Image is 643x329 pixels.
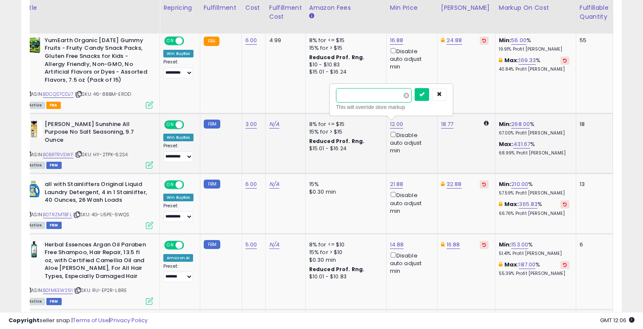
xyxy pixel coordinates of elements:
a: 6.00 [245,36,257,45]
div: $15.01 - $16.24 [309,145,380,152]
b: Min: [499,180,512,188]
div: $0.30 min [309,256,380,264]
div: % [499,180,569,196]
span: ON [165,241,176,249]
span: FBA [46,102,61,109]
div: 8% for <= $15 [309,37,380,44]
a: 24.88 [447,36,462,45]
small: FBA [204,37,219,46]
span: OFF [183,37,196,44]
div: Fulfillment Cost [269,3,302,21]
a: 18.77 [441,120,454,129]
b: Max: [499,140,514,148]
div: 15% for > $15 [309,128,380,136]
a: 5.00 [245,240,257,249]
b: Min: [499,36,512,44]
b: Reduced Prof. Rng. [309,54,365,61]
div: % [499,261,569,277]
span: All listings currently available for purchase on Amazon [26,222,45,229]
span: | SKU: RU-EP2R-L8RE [74,287,127,294]
span: FBM [46,222,62,229]
div: Preset: [163,59,193,78]
span: OFF [183,241,196,249]
a: 16.88 [447,240,460,249]
div: 55 [580,37,606,44]
div: 8% for <= $10 [309,241,380,249]
a: N/A [269,180,279,189]
div: 6 [580,241,606,249]
div: Win BuyBox [163,134,193,141]
b: Herbal Essences Argan Oil Paraben Free Shampoo, Hair Repair, 13.5 fl oz, with Certified Camellia ... [45,241,148,283]
p: 40.84% Profit [PERSON_NAME] [499,66,569,72]
small: FBM [204,180,220,189]
div: % [499,120,569,136]
a: 56.00 [511,36,526,45]
a: 21.88 [390,180,404,189]
div: Disable auto adjust min [390,130,431,155]
p: 57.59% Profit [PERSON_NAME] [499,190,569,196]
b: YumEarth Organic [DATE] Gummy Fruits - Fruity Candy Snack Packs, Gluten Free Snacks for Kids - Al... [45,37,148,86]
div: $15.01 - $16.24 [309,69,380,76]
b: [PERSON_NAME] Sunshine All Purpose No Salt Seasoning, 9.7 Ounce [45,120,148,146]
img: 41x-Z8TXdJL._SL40_.jpg [26,37,43,54]
div: % [499,200,569,216]
p: 19.91% Profit [PERSON_NAME] [499,46,569,52]
div: % [499,57,569,72]
div: Cost [245,3,262,12]
div: [PERSON_NAME] [441,3,492,12]
a: Terms of Use [73,316,109,324]
a: 268.00 [511,120,530,129]
a: N/A [269,120,279,129]
img: 619fT49UvPL._SL40_.jpg [26,241,43,258]
div: Title [23,3,156,12]
a: 169.33 [519,56,536,65]
div: % [499,37,569,52]
div: $10 - $10.83 [309,61,380,69]
a: B07RZMTBFL [43,211,72,218]
p: 68.99% Profit [PERSON_NAME] [499,150,569,156]
b: Max: [504,56,519,64]
div: This will override store markup [336,103,447,112]
a: 12.00 [390,120,404,129]
div: Disable auto adjust min [390,251,431,275]
div: 15% for > $15 [309,44,380,52]
div: 18 [580,120,606,128]
a: 210.00 [511,180,528,189]
a: 32.88 [447,180,462,189]
span: FBM [46,298,62,305]
strong: Copyright [9,316,40,324]
span: OFF [183,181,196,189]
a: 153.00 [511,240,528,249]
b: Reduced Prof. Rng. [309,137,365,145]
span: FBM [46,162,62,169]
div: $0.30 min [309,188,380,196]
div: seller snap | | [9,317,148,325]
b: Max: [504,260,519,269]
div: 13 [580,180,606,188]
div: Markup on Cost [499,3,572,12]
p: 51.41% Profit [PERSON_NAME] [499,251,569,257]
div: 4.99 [269,37,299,44]
div: Disable auto adjust min [390,46,431,71]
div: Fulfillable Quantity [580,3,609,21]
div: Fulfillment [204,3,238,12]
p: 66.76% Profit [PERSON_NAME] [499,211,569,217]
div: Win BuyBox [163,194,193,201]
div: % [499,140,569,156]
b: Max: [504,200,519,208]
small: FBM [204,120,220,129]
div: 15% [309,180,380,188]
div: 8% for <= $15 [309,120,380,128]
a: 365.83 [519,200,538,209]
span: ON [165,121,176,128]
div: Preset: [163,203,193,222]
small: FBM [204,240,220,249]
span: | SKU: 46-88BM-ERDD [75,91,131,97]
small: Amazon Fees. [309,12,314,20]
span: OFF [183,121,196,128]
a: 16.88 [390,36,404,45]
span: All listings currently available for purchase on Amazon [26,298,45,305]
a: 14.88 [390,240,404,249]
p: 55.39% Profit [PERSON_NAME] [499,271,569,277]
a: 187.00 [519,260,535,269]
